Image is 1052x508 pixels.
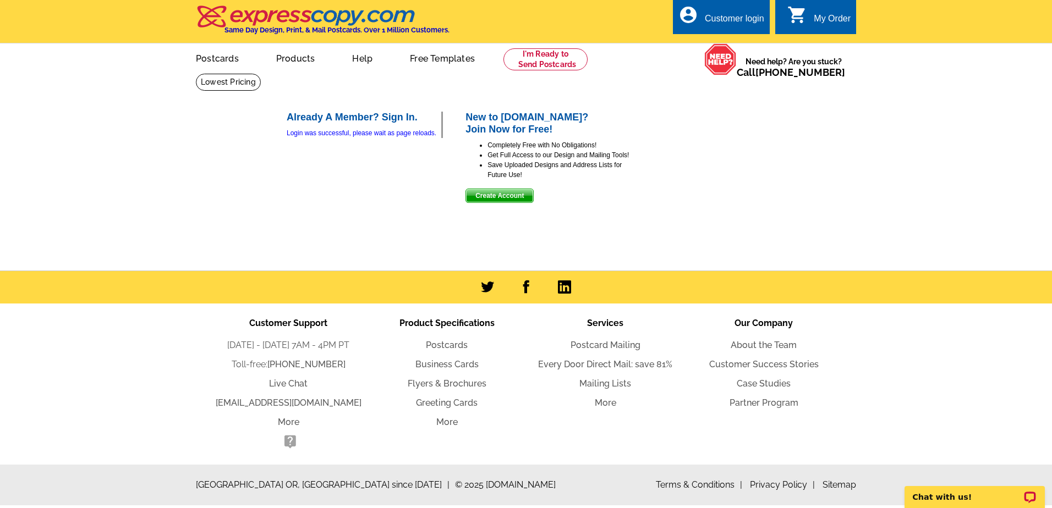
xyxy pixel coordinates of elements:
[287,112,441,124] h2: Already A Member? Sign In.
[571,340,640,350] a: Postcard Mailing
[278,417,299,427] a: More
[595,397,616,408] a: More
[209,358,368,371] li: Toll-free:
[735,318,793,328] span: Our Company
[587,318,623,328] span: Services
[415,359,479,369] a: Business Cards
[656,479,742,490] a: Terms & Conditions
[579,378,631,389] a: Mailing Lists
[259,45,333,70] a: Products
[538,359,672,369] a: Every Door Direct Mail: save 81%
[755,67,845,78] a: [PHONE_NUMBER]
[465,189,534,203] button: Create Account
[426,340,468,350] a: Postcards
[196,478,450,492] span: [GEOGRAPHIC_DATA] OR, [GEOGRAPHIC_DATA] since [DATE]
[287,128,441,138] div: Login was successful, please wait as page reloads.
[750,479,815,490] a: Privacy Policy
[249,318,327,328] span: Customer Support
[705,14,764,29] div: Customer login
[787,5,807,25] i: shopping_cart
[737,56,851,78] span: Need help? Are you stuck?
[216,397,361,408] a: [EMAIL_ADDRESS][DOMAIN_NAME]
[436,417,458,427] a: More
[465,112,631,135] h2: New to [DOMAIN_NAME]? Join Now for Free!
[737,67,845,78] span: Call
[814,14,851,29] div: My Order
[709,359,819,369] a: Customer Success Stories
[487,140,631,150] li: Completely Free with No Obligations!
[196,13,450,34] a: Same Day Design, Print, & Mail Postcards. Over 1 Million Customers.
[787,12,851,26] a: shopping_cart My Order
[392,45,492,70] a: Free Templates
[678,12,764,26] a: account_circle Customer login
[416,397,478,408] a: Greeting Cards
[455,478,556,492] span: © 2025 [DOMAIN_NAME]
[269,378,308,389] a: Live Chat
[267,359,346,369] a: [PHONE_NUMBER]
[178,45,256,70] a: Postcards
[823,479,856,490] a: Sitemap
[704,43,737,75] img: help
[487,160,631,180] li: Save Uploaded Designs and Address Lists for Future Use!
[737,378,791,389] a: Case Studies
[408,378,486,389] a: Flyers & Brochures
[399,318,495,328] span: Product Specifications
[335,45,390,70] a: Help
[897,473,1052,508] iframe: LiveChat chat widget
[730,397,798,408] a: Partner Program
[487,150,631,160] li: Get Full Access to our Design and Mailing Tools!
[731,340,797,350] a: About the Team
[466,189,533,202] span: Create Account
[224,26,450,34] h4: Same Day Design, Print, & Mail Postcards. Over 1 Million Customers.
[678,5,698,25] i: account_circle
[209,339,368,352] li: [DATE] - [DATE] 7AM - 4PM PT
